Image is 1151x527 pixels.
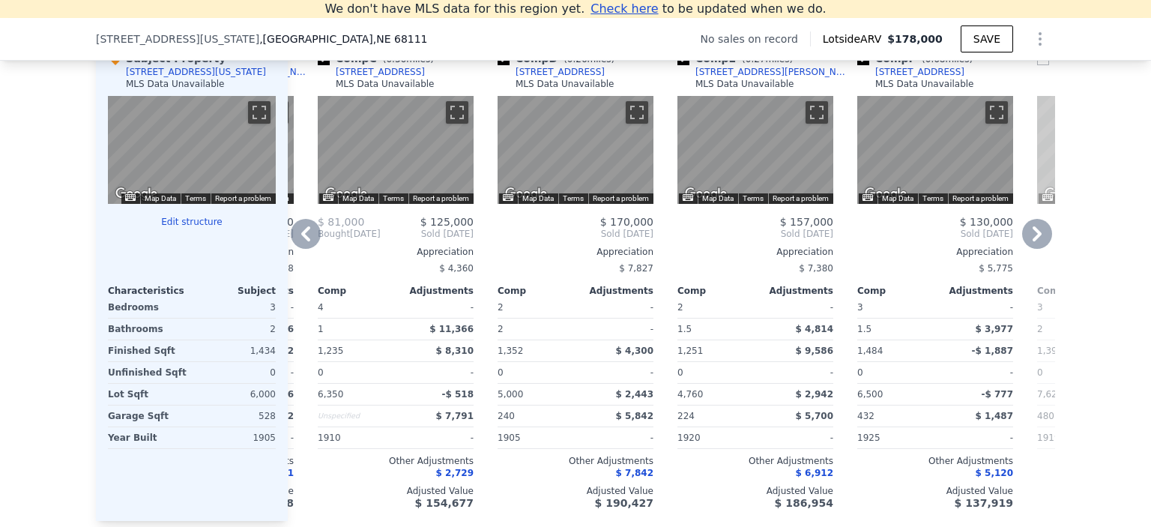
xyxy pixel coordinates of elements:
div: 1,434 [195,340,276,361]
div: - [758,427,833,448]
div: No sales on record [701,31,810,46]
span: $ 5,120 [976,468,1013,478]
div: Adjustments [575,285,653,297]
div: 1910 [318,427,393,448]
div: Appreciation [857,246,1013,258]
a: Report a problem [773,194,829,202]
div: MLS Data Unavailable [126,78,225,90]
img: Google [1041,184,1090,204]
img: Google [321,184,371,204]
span: 3 [857,302,863,313]
div: 1.5 [857,319,932,340]
span: $ 6,912 [796,468,833,478]
span: , [GEOGRAPHIC_DATA] [259,31,427,46]
span: 4,760 [677,389,703,400]
button: SAVE [961,25,1013,52]
span: 1,352 [498,346,523,356]
div: Garage Sqft [108,406,189,427]
a: Report a problem [215,194,271,202]
div: Appreciation [498,246,653,258]
div: Adjustments [935,285,1013,297]
div: - [938,362,1013,383]
span: Sold [DATE] [677,228,833,240]
span: Sold [DATE] [381,228,474,240]
span: 7,620 [1037,389,1063,400]
a: Open this area in Google Maps (opens a new window) [1041,184,1090,204]
span: 432 [857,411,874,421]
button: Keyboard shortcuts [323,194,333,201]
div: Map [857,96,1013,204]
div: Adjusted Value [318,485,474,497]
span: 2 [498,302,504,313]
img: Google [112,184,161,204]
span: , NE 68111 [373,33,428,45]
span: $ 130,000 [960,216,1013,228]
span: 480 [1037,411,1054,421]
a: [STREET_ADDRESS] [318,66,425,78]
a: Open this area in Google Maps (opens a new window) [681,184,731,204]
span: $178,000 [887,33,943,45]
span: $ 3,977 [976,324,1013,334]
button: Toggle fullscreen view [806,101,828,124]
div: Map [498,96,653,204]
span: $ 8,310 [436,346,474,356]
div: [STREET_ADDRESS] [516,66,605,78]
div: Map [318,96,474,204]
span: [STREET_ADDRESS][US_STATE] [96,31,259,46]
span: $ 5,775 [979,263,1013,274]
div: 1905 [195,427,276,448]
div: 2 [498,319,573,340]
span: 2 [677,302,683,313]
span: $ 1,487 [976,411,1013,421]
div: Other Adjustments [677,455,833,467]
span: $ 154,677 [415,497,474,509]
button: Keyboard shortcuts [863,194,873,201]
span: $ 7,380 [799,263,833,274]
span: $ 2,729 [436,468,474,478]
span: 1,484 [857,346,883,356]
a: Open this area in Google Maps (opens a new window) [501,184,551,204]
a: Open this area in Google Maps (opens a new window) [321,184,371,204]
span: $ 81,000 [318,216,364,228]
div: 0 [195,362,276,383]
div: Year Built [108,427,189,448]
span: 0 [857,367,863,378]
div: [STREET_ADDRESS] [336,66,425,78]
span: Check here [590,1,658,16]
button: Map Data [522,193,554,204]
div: Street View [498,96,653,204]
div: 2 [195,319,276,340]
div: Finished Sqft [108,340,189,361]
span: 6,350 [318,389,343,400]
button: Keyboard shortcuts [125,194,136,201]
button: Toggle fullscreen view [985,101,1008,124]
a: Terms (opens in new tab) [185,194,206,202]
div: Adjusted Value [498,485,653,497]
a: Report a problem [952,194,1009,202]
div: - [938,427,1013,448]
span: 5,000 [498,389,523,400]
span: $ 5,842 [616,411,653,421]
span: Lotside ARV [823,31,887,46]
div: [STREET_ADDRESS] [875,66,964,78]
div: - [578,362,653,383]
div: Bedrooms [108,297,189,318]
button: Map Data [342,193,374,204]
div: Appreciation [677,246,833,258]
div: 2 [1037,319,1112,340]
span: $ 186,954 [775,497,833,509]
button: Map Data [145,193,176,204]
img: Google [861,184,910,204]
span: $ 7,827 [619,263,653,274]
button: Edit structure [108,216,276,228]
span: -$ 777 [981,389,1013,400]
button: Keyboard shortcuts [1042,194,1053,201]
button: Keyboard shortcuts [503,194,513,201]
span: 240 [498,411,515,421]
span: 1,251 [677,346,703,356]
div: Other Adjustments [498,455,653,467]
div: [STREET_ADDRESS][PERSON_NAME] [695,66,851,78]
div: Characteristics [108,285,192,297]
div: Adjustments [396,285,474,297]
a: Terms (opens in new tab) [563,194,584,202]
